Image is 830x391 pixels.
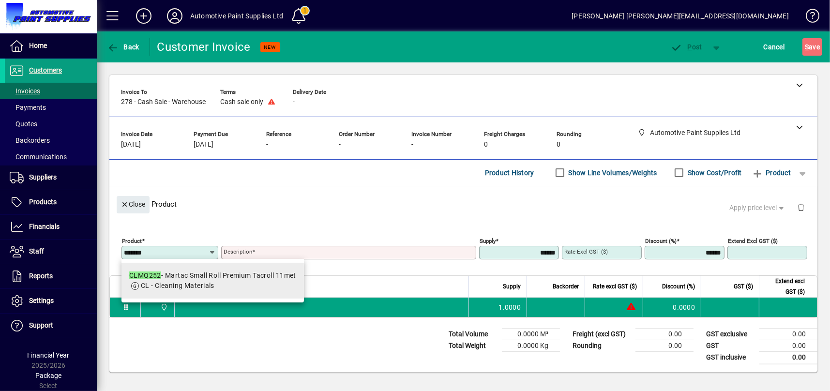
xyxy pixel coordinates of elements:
span: Quotes [10,120,37,128]
em: CLMQ252 [129,271,161,279]
span: Cancel [764,39,785,55]
span: Invoices [10,87,40,95]
button: Apply price level [726,199,790,216]
span: S [805,43,809,51]
span: - [411,141,413,149]
span: Cash sale only [220,98,263,106]
button: Product History [481,164,538,181]
span: Discount (%) [662,281,695,292]
button: Back [105,38,142,56]
span: 0 [557,141,560,149]
div: - Martac Small Roll Premium Tacroll 11met [129,271,296,281]
a: Invoices [5,83,97,99]
span: Products [29,198,57,206]
mat-option: CLMQ252 - Martac Small Roll Premium Tacroll 11met [121,263,304,299]
a: Quotes [5,116,97,132]
span: Financial Year [28,351,70,359]
span: Reports [29,272,53,280]
span: Communications [10,153,67,161]
button: Cancel [761,38,787,56]
td: Total Volume [444,328,502,340]
span: Home [29,42,47,49]
span: [DATE] [194,141,213,149]
label: Show Line Volumes/Weights [567,168,657,178]
mat-label: Supply [480,237,496,244]
div: [PERSON_NAME] [PERSON_NAME][EMAIL_ADDRESS][DOMAIN_NAME] [572,8,789,24]
span: Product History [485,165,534,180]
span: NEW [264,44,276,50]
button: Close [117,196,150,213]
span: Support [29,321,53,329]
span: Apply price level [730,203,786,213]
td: 0.0000 Kg [502,340,560,351]
span: Package [35,372,61,379]
span: Backorders [10,136,50,144]
span: - [266,141,268,149]
a: Home [5,34,97,58]
label: Show Cost/Profit [686,168,742,178]
td: Freight (excl GST) [568,328,635,340]
div: Product [109,186,817,222]
td: 0.00 [759,351,817,363]
mat-label: Rate excl GST ($) [564,248,608,255]
app-page-header-button: Back [97,38,150,56]
td: Rounding [568,340,635,351]
a: Support [5,314,97,338]
a: Knowledge Base [799,2,818,33]
span: Extend excl GST ($) [765,276,805,297]
span: - [293,98,295,106]
td: 0.00 [635,328,694,340]
span: 1.0000 [499,302,521,312]
span: [DATE] [121,141,141,149]
a: Settings [5,289,97,313]
button: Post [666,38,707,56]
mat-label: Discount (%) [645,237,677,244]
a: Suppliers [5,165,97,190]
span: Supply [503,281,521,292]
span: Backorder [553,281,579,292]
span: P [688,43,692,51]
td: GST exclusive [701,328,759,340]
span: Suppliers [29,173,57,181]
app-page-header-button: Delete [789,203,813,211]
span: - [339,141,341,149]
td: GST inclusive [701,351,759,363]
span: Staff [29,247,44,255]
a: Staff [5,240,97,264]
button: Save [802,38,822,56]
span: Payments [10,104,46,111]
mat-label: Product [122,237,142,244]
span: CL - Cleaning Materials [141,282,214,289]
span: Customers [29,66,62,74]
td: 0.0000 [643,298,701,317]
a: Communications [5,149,97,165]
mat-label: Extend excl GST ($) [728,237,778,244]
div: Automotive Paint Supplies Ltd [190,8,283,24]
div: Customer Invoice [157,39,251,55]
span: ost [671,43,702,51]
button: Add [128,7,159,25]
span: GST ($) [734,281,753,292]
span: Close [121,196,146,212]
a: Reports [5,264,97,288]
span: ave [805,39,820,55]
span: Financials [29,223,60,230]
button: Delete [789,196,813,219]
a: Payments [5,99,97,116]
app-page-header-button: Close [114,200,152,209]
span: Rate excl GST ($) [593,281,637,292]
td: 0.00 [635,340,694,351]
span: Automotive Paint Supplies Ltd [158,302,169,313]
span: 0 [484,141,488,149]
td: GST [701,340,759,351]
td: 0.00 [759,340,817,351]
button: Profile [159,7,190,25]
a: Products [5,190,97,214]
span: Settings [29,297,54,304]
span: Back [107,43,139,51]
td: Total Weight [444,340,502,351]
a: Backorders [5,132,97,149]
td: 0.00 [759,328,817,340]
span: 278 - Cash Sale - Warehouse [121,98,206,106]
a: Financials [5,215,97,239]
